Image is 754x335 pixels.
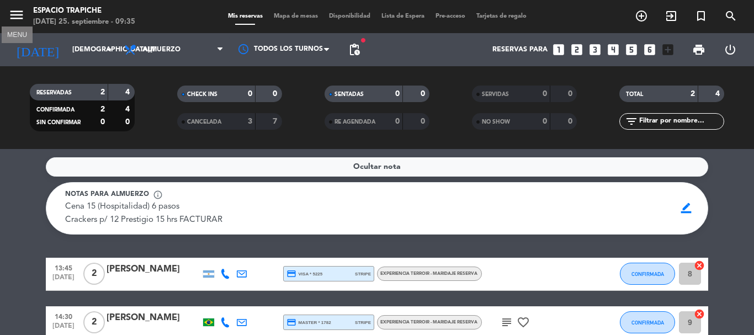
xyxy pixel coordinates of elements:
[570,42,584,57] i: looks_two
[691,90,695,98] strong: 2
[631,271,664,277] span: CONFIRMADA
[421,90,427,98] strong: 0
[482,92,509,97] span: SERVIDAS
[661,42,675,57] i: add_box
[100,118,105,126] strong: 0
[103,43,116,56] i: arrow_drop_down
[348,43,361,56] span: pending_actions
[714,33,746,66] div: LOG OUT
[100,105,105,113] strong: 2
[8,38,67,62] i: [DATE]
[83,311,105,333] span: 2
[273,118,279,125] strong: 7
[286,317,296,327] i: credit_card
[360,37,367,44] span: fiber_manual_record
[471,13,532,19] span: Tarjetas de regalo
[665,9,678,23] i: exit_to_app
[724,9,737,23] i: search
[482,119,510,125] span: NO SHOW
[631,320,664,326] span: CONFIRMADA
[551,42,566,57] i: looks_one
[620,263,675,285] button: CONFIRMADA
[626,92,643,97] span: TOTAL
[568,118,575,125] strong: 0
[492,46,548,54] span: Reservas para
[286,317,331,327] span: master * 1782
[421,118,427,125] strong: 0
[187,92,217,97] span: CHECK INS
[543,90,547,98] strong: 0
[676,198,697,219] span: border_color
[50,310,77,323] span: 14:30
[625,115,638,128] i: filter_list
[715,90,722,98] strong: 4
[65,189,149,200] span: Notas para almuerzo
[83,263,105,285] span: 2
[248,90,252,98] strong: 0
[142,46,180,54] span: Almuerzo
[8,7,25,27] button: menu
[33,6,135,17] div: Espacio Trapiche
[724,43,737,56] i: power_settings_new
[107,262,200,276] div: [PERSON_NAME]
[153,190,163,200] span: info_outline
[33,17,135,28] div: [DATE] 25. septiembre - 09:35
[125,88,132,96] strong: 4
[606,42,620,57] i: looks_4
[273,90,279,98] strong: 0
[334,92,364,97] span: SENTADAS
[8,7,25,23] i: menu
[323,13,376,19] span: Disponibilidad
[643,42,657,57] i: looks_6
[65,203,222,224] span: Cena 15 (Hospitalidad) 6 pasos Crackers p/ 12 Prestigio 15 hrs FACTURAR
[355,270,371,278] span: stripe
[125,118,132,126] strong: 0
[638,115,724,127] input: Filtrar por nombre...
[268,13,323,19] span: Mapa de mesas
[286,269,296,279] i: credit_card
[380,272,477,276] span: Experiencia Terroir - Maridaje Reserva
[187,119,221,125] span: CANCELADA
[568,90,575,98] strong: 0
[380,320,477,325] span: Experiencia Terroir - Maridaje Reserva
[624,42,639,57] i: looks_5
[36,107,75,113] span: CONFIRMADA
[286,269,322,279] span: visa * 5225
[694,260,705,271] i: cancel
[36,90,72,95] span: RESERVADAS
[353,161,401,173] span: Ocultar nota
[500,316,513,329] i: subject
[635,9,648,23] i: add_circle_outline
[430,13,471,19] span: Pre-acceso
[355,319,371,326] span: stripe
[395,90,400,98] strong: 0
[222,13,268,19] span: Mis reservas
[36,120,81,125] span: SIN CONFIRMAR
[694,9,708,23] i: turned_in_not
[107,311,200,325] div: [PERSON_NAME]
[50,262,77,274] span: 13:45
[100,88,105,96] strong: 2
[588,42,602,57] i: looks_3
[248,118,252,125] strong: 3
[395,118,400,125] strong: 0
[2,29,33,39] div: MENU
[517,316,530,329] i: favorite_border
[694,309,705,320] i: cancel
[125,105,132,113] strong: 4
[50,274,77,286] span: [DATE]
[376,13,430,19] span: Lista de Espera
[334,119,375,125] span: RE AGENDADA
[692,43,705,56] span: print
[543,118,547,125] strong: 0
[50,322,77,335] span: [DATE]
[620,311,675,333] button: CONFIRMADA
